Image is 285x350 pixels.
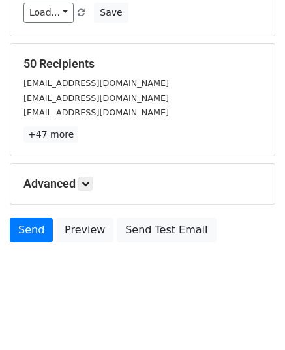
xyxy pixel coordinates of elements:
a: Send Test Email [117,218,216,242]
a: Load... [23,3,74,23]
a: Send [10,218,53,242]
div: 聊天小工具 [220,287,285,350]
a: +47 more [23,126,78,143]
h5: 50 Recipients [23,57,262,71]
small: [EMAIL_ADDRESS][DOMAIN_NAME] [23,78,169,88]
iframe: Chat Widget [220,287,285,350]
small: [EMAIL_ADDRESS][DOMAIN_NAME] [23,108,169,117]
a: Preview [56,218,113,242]
button: Save [94,3,128,23]
h5: Advanced [23,177,262,191]
small: [EMAIL_ADDRESS][DOMAIN_NAME] [23,93,169,103]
